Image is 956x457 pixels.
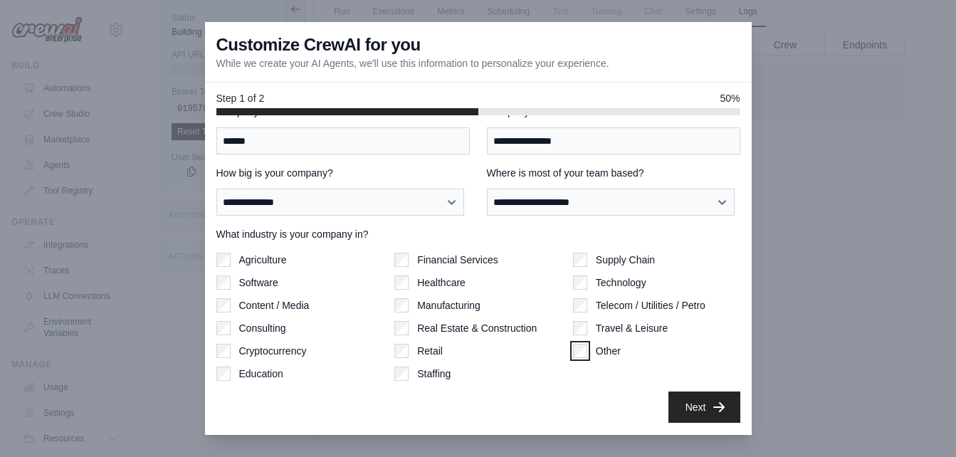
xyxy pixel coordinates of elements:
[417,367,451,381] label: Staffing
[417,344,443,358] label: Retail
[239,275,278,290] label: Software
[216,33,421,56] h3: Customize CrewAI for you
[596,253,655,267] label: Supply Chain
[417,298,480,312] label: Manufacturing
[487,166,740,180] label: Where is most of your team based?
[417,321,537,335] label: Real Estate & Construction
[596,344,621,358] label: Other
[596,298,705,312] label: Telecom / Utilities / Petro
[668,392,740,423] button: Next
[596,275,646,290] label: Technology
[216,227,740,241] label: What industry is your company in?
[216,56,609,70] p: While we create your AI Agents, we'll use this information to personalize your experience.
[885,389,956,457] iframe: Chat Widget
[239,253,287,267] label: Agriculture
[720,91,740,105] span: 50%
[216,166,470,180] label: How big is your company?
[239,344,307,358] label: Cryptocurrency
[216,91,265,105] span: Step 1 of 2
[239,298,310,312] label: Content / Media
[417,275,466,290] label: Healthcare
[239,367,283,381] label: Education
[239,321,286,335] label: Consulting
[596,321,668,335] label: Travel & Leisure
[417,253,498,267] label: Financial Services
